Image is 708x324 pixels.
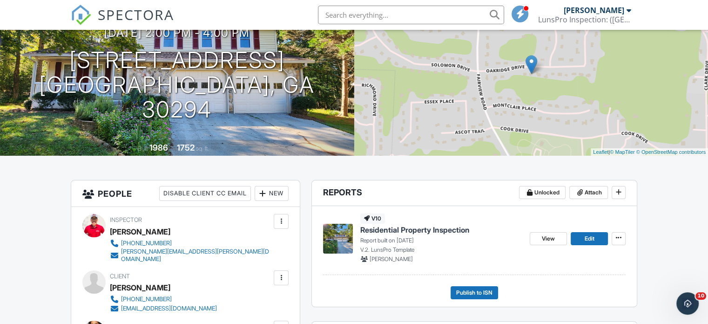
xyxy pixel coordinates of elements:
h3: [DATE] 2:00 pm - 4:00 pm [104,27,249,39]
div: [PERSON_NAME] [564,6,624,15]
a: [PHONE_NUMBER] [110,239,271,248]
div: LunsPro Inspection: (Atlanta) [538,15,631,24]
div: [EMAIL_ADDRESS][DOMAIN_NAME] [121,305,217,312]
input: Search everything... [318,6,504,24]
a: [PHONE_NUMBER] [110,295,217,304]
div: [PHONE_NUMBER] [121,296,172,303]
span: SPECTORA [98,5,174,24]
a: [PERSON_NAME][EMAIL_ADDRESS][PERSON_NAME][DOMAIN_NAME] [110,248,271,263]
a: Leaflet [593,149,608,155]
div: [PERSON_NAME] [110,225,170,239]
a: SPECTORA [71,13,174,32]
a: © OpenStreetMap contributors [636,149,706,155]
div: 1986 [149,143,168,152]
span: Inspector [110,216,142,223]
iframe: Intercom live chat [676,292,699,315]
span: sq. ft. [196,145,209,152]
div: Disable Client CC Email [159,186,251,201]
div: [PERSON_NAME] [110,281,170,295]
a: © MapTiler [610,149,635,155]
h1: [STREET_ADDRESS] [GEOGRAPHIC_DATA], GA 30294 [15,48,339,122]
img: The Best Home Inspection Software - Spectora [71,5,91,25]
div: | [591,148,708,156]
h3: People [71,180,300,207]
span: Client [110,273,130,280]
a: [EMAIL_ADDRESS][DOMAIN_NAME] [110,304,217,313]
div: [PERSON_NAME][EMAIL_ADDRESS][PERSON_NAME][DOMAIN_NAME] [121,248,271,263]
div: [PHONE_NUMBER] [121,240,172,247]
span: Built [138,145,148,152]
div: 1752 [177,143,195,152]
span: 10 [695,292,706,300]
div: New [255,186,289,201]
